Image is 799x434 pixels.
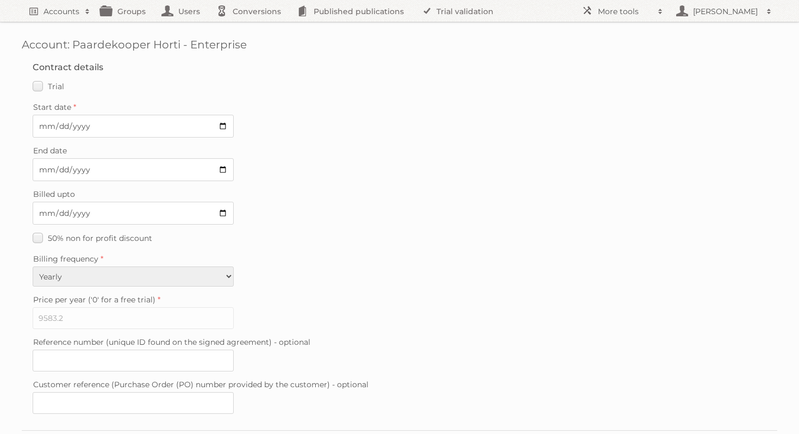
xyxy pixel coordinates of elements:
[33,380,369,389] span: Customer reference (Purchase Order (PO) number provided by the customer) - optional
[690,6,761,17] h2: [PERSON_NAME]
[33,62,103,72] legend: Contract details
[33,189,75,199] span: Billed upto
[33,295,155,305] span: Price per year ('0' for a free trial)
[48,82,64,91] span: Trial
[598,6,652,17] h2: More tools
[48,233,152,243] span: 50% non for profit discount
[33,254,98,264] span: Billing frequency
[33,102,71,112] span: Start date
[43,6,79,17] h2: Accounts
[33,146,67,156] span: End date
[33,337,310,347] span: Reference number (unique ID found on the signed agreement) - optional
[22,38,777,51] h1: Account: Paardekooper Horti - Enterprise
